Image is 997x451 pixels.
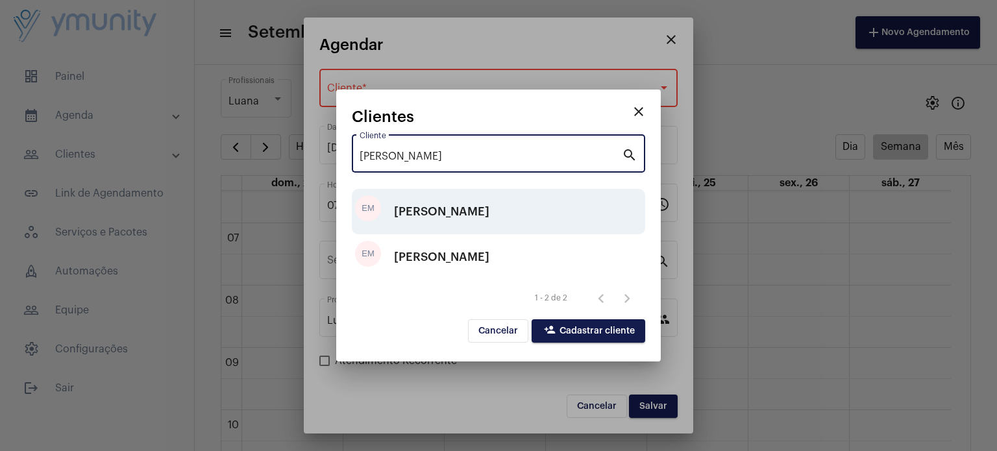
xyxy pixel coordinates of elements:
[468,319,528,343] button: Cancelar
[614,285,640,311] button: Próxima página
[542,326,635,335] span: Cadastrar cliente
[478,326,518,335] span: Cancelar
[355,195,381,221] div: EM
[352,108,414,125] span: Clientes
[535,294,567,302] div: 1 - 2 de 2
[532,319,645,343] button: Cadastrar cliente
[394,238,489,276] div: [PERSON_NAME]
[355,241,381,267] div: EM
[394,192,489,231] div: [PERSON_NAME]
[631,104,646,119] mat-icon: close
[360,151,622,162] input: Pesquisar cliente
[588,285,614,311] button: Página anterior
[542,324,558,339] mat-icon: person_add
[622,147,637,162] mat-icon: search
